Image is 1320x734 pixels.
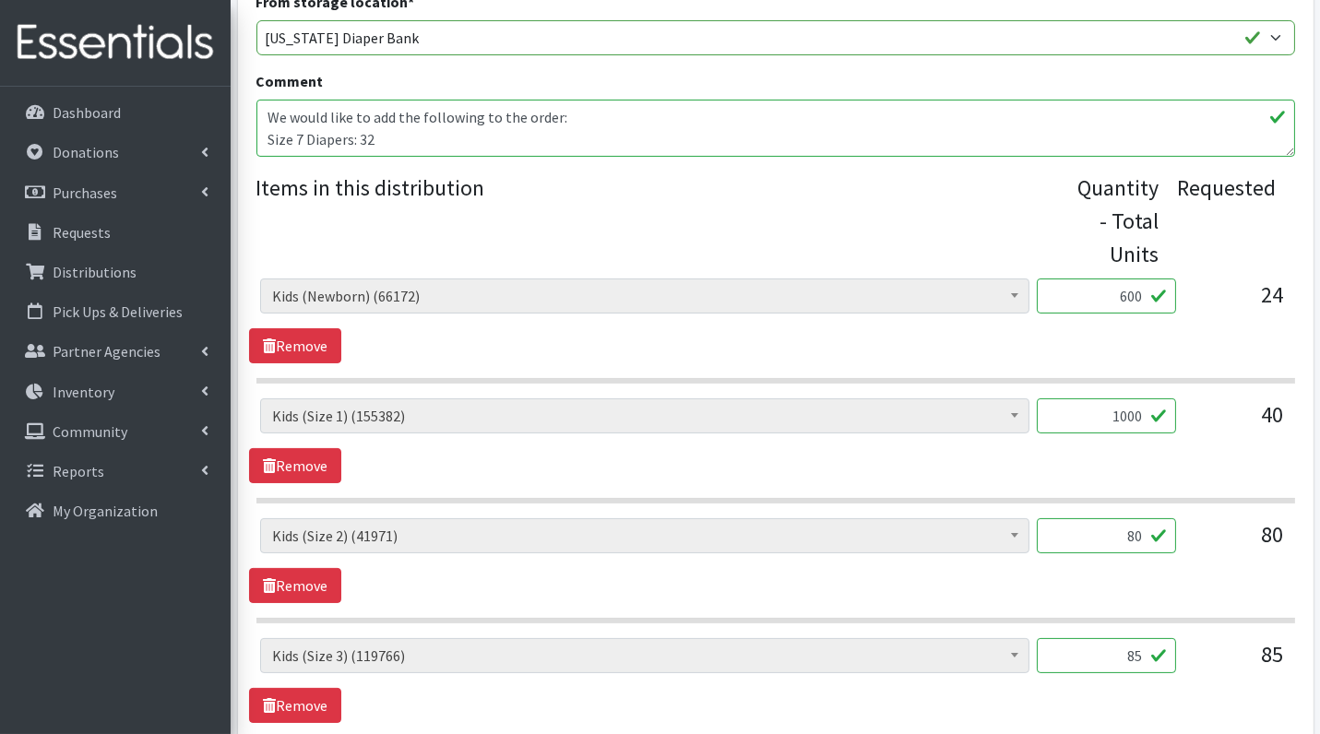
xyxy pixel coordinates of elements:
[7,293,223,330] a: Pick Ups & Deliveries
[53,383,114,401] p: Inventory
[1191,518,1283,568] div: 80
[272,523,1017,549] span: Kids (Size 2) (41971)
[1037,398,1176,433] input: Quantity
[272,283,1017,309] span: Kids (Newborn) (66172)
[53,183,117,202] p: Purchases
[260,638,1029,673] span: Kids (Size 3) (119766)
[249,568,341,603] a: Remove
[7,94,223,131] a: Dashboard
[7,214,223,251] a: Requests
[53,462,104,480] p: Reports
[256,172,1078,264] legend: Items in this distribution
[260,398,1029,433] span: Kids (Size 1) (155382)
[1191,398,1283,448] div: 40
[7,333,223,370] a: Partner Agencies
[53,302,183,321] p: Pick Ups & Deliveries
[249,328,341,363] a: Remove
[256,70,324,92] label: Comment
[272,403,1017,429] span: Kids (Size 1) (155382)
[249,688,341,723] a: Remove
[1178,172,1277,271] div: Requested
[53,143,119,161] p: Donations
[7,492,223,529] a: My Organization
[1037,278,1176,314] input: Quantity
[1191,278,1283,328] div: 24
[1037,638,1176,673] input: Quantity
[7,12,223,74] img: HumanEssentials
[249,448,341,483] a: Remove
[7,453,223,490] a: Reports
[53,103,121,122] p: Dashboard
[53,263,137,281] p: Distributions
[256,100,1295,157] textarea: We would like to add the following to the order: Size 7 Diapers: 32 Diaper Cream: 10
[1078,172,1159,271] div: Quantity - Total Units
[53,342,161,361] p: Partner Agencies
[53,422,127,441] p: Community
[7,413,223,450] a: Community
[260,278,1029,314] span: Kids (Newborn) (66172)
[53,502,158,520] p: My Organization
[53,223,111,242] p: Requests
[7,254,223,290] a: Distributions
[272,643,1017,669] span: Kids (Size 3) (119766)
[7,134,223,171] a: Donations
[260,518,1029,553] span: Kids (Size 2) (41971)
[7,373,223,410] a: Inventory
[1191,638,1283,688] div: 85
[7,174,223,211] a: Purchases
[1037,518,1176,553] input: Quantity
